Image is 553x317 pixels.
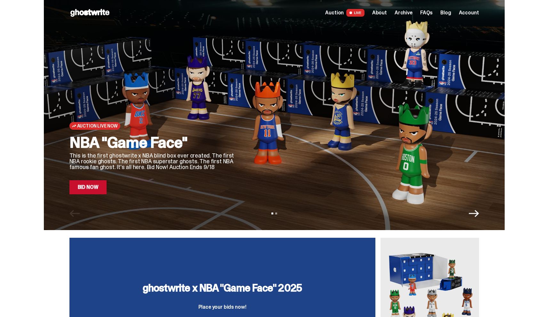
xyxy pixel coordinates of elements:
[325,10,344,15] span: Auction
[420,10,433,15] a: FAQs
[275,213,277,214] button: View slide 2
[346,9,365,17] span: LIVE
[77,123,118,128] span: Auction Live Now
[143,305,302,310] p: Place your bids now!
[69,153,236,170] p: This is the first ghostwrite x NBA blind box ever created. The first NBA rookie ghosts. The first...
[459,10,479,15] a: Account
[143,283,302,293] h3: ghostwrite x NBA "Game Face" 2025
[325,9,364,17] a: Auction LIVE
[395,10,413,15] a: Archive
[271,213,273,214] button: View slide 1
[69,135,236,150] h2: NBA "Game Face"
[440,10,451,15] a: Blog
[69,180,107,194] a: Bid Now
[469,208,479,219] button: Next
[372,10,387,15] a: About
